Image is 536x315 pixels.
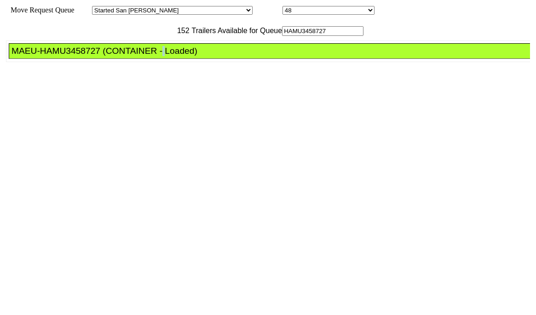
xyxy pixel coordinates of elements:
span: Trailers Available for Queue [190,27,282,34]
input: Filter Available Trailers [282,26,363,36]
div: MAEU-HAMU3458727 (CONTAINER - Loaded) [12,46,536,56]
span: Location [254,6,281,14]
span: Move Request Queue [6,6,75,14]
span: Area [76,6,90,14]
span: 152 [173,27,190,34]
